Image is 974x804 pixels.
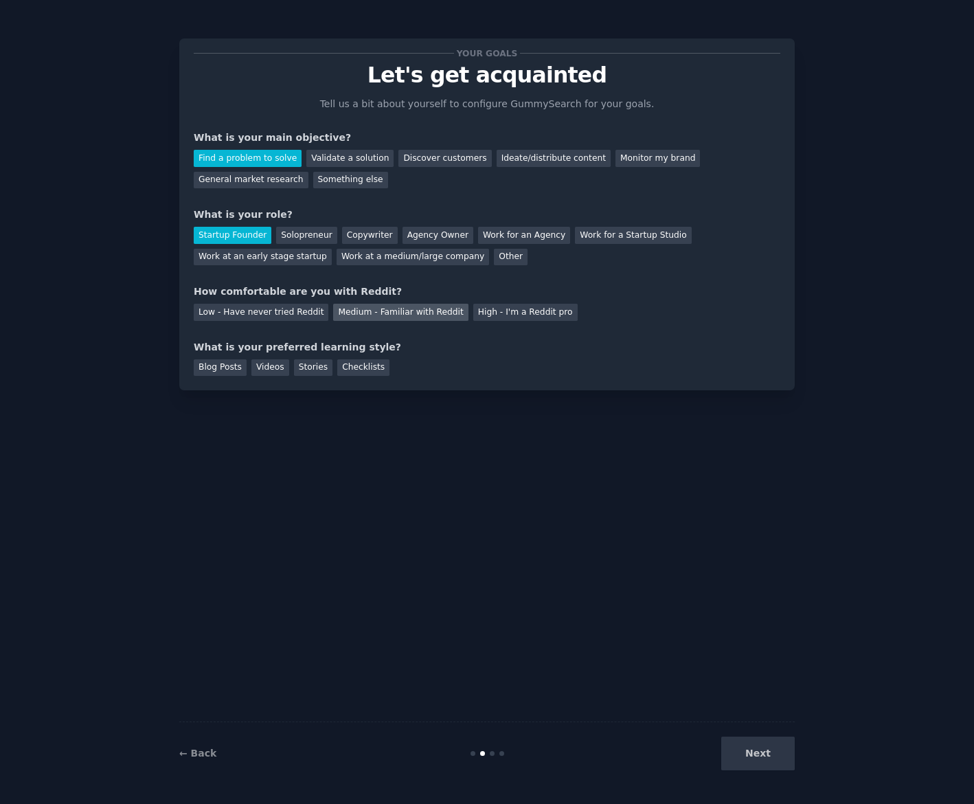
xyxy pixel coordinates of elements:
[251,359,289,377] div: Videos
[337,249,489,266] div: Work at a medium/large company
[194,284,780,299] div: How comfortable are you with Reddit?
[179,748,216,759] a: ← Back
[333,304,468,321] div: Medium - Familiar with Reddit
[575,227,691,244] div: Work for a Startup Studio
[194,172,308,189] div: General market research
[194,227,271,244] div: Startup Founder
[454,46,520,60] span: Your goals
[194,150,302,167] div: Find a problem to solve
[276,227,337,244] div: Solopreneur
[478,227,570,244] div: Work for an Agency
[337,359,389,377] div: Checklists
[403,227,473,244] div: Agency Owner
[473,304,578,321] div: High - I'm a Reddit pro
[615,150,700,167] div: Monitor my brand
[194,208,780,222] div: What is your role?
[494,249,528,266] div: Other
[306,150,394,167] div: Validate a solution
[342,227,398,244] div: Copywriter
[194,249,332,266] div: Work at an early stage startup
[497,150,611,167] div: Ideate/distribute content
[313,172,388,189] div: Something else
[194,359,247,377] div: Blog Posts
[194,304,328,321] div: Low - Have never tried Reddit
[314,97,660,111] p: Tell us a bit about yourself to configure GummySearch for your goals.
[294,359,332,377] div: Stories
[194,131,780,145] div: What is your main objective?
[194,340,780,355] div: What is your preferred learning style?
[194,63,780,87] p: Let's get acquainted
[398,150,491,167] div: Discover customers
